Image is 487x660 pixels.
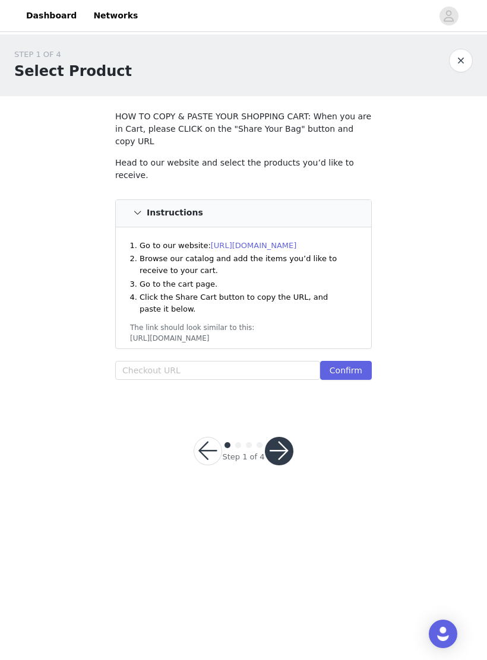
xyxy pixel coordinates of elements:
div: [URL][DOMAIN_NAME] [130,333,357,344]
li: Go to the cart page. [140,278,351,290]
h1: Select Product [14,61,132,82]
p: Head to our website and select the products you’d like to receive. [115,157,372,182]
a: [URL][DOMAIN_NAME] [211,241,297,250]
div: STEP 1 OF 4 [14,49,132,61]
div: avatar [443,7,454,26]
li: Browse our catalog and add the items you’d like to receive to your cart. [140,253,351,276]
p: HOW TO COPY & PASTE YOUR SHOPPING CART: When you are in Cart, please CLICK on the "Share Your Bag... [115,110,372,148]
div: The link should look similar to this: [130,322,357,333]
li: Click the Share Cart button to copy the URL, and paste it below. [140,291,351,315]
div: Step 1 of 4 [222,451,264,463]
li: Go to our website: [140,240,351,252]
a: Dashboard [19,2,84,29]
a: Networks [86,2,145,29]
h4: Instructions [147,208,203,218]
div: Open Intercom Messenger [429,620,457,648]
input: Checkout URL [115,361,320,380]
button: Confirm [320,361,372,380]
